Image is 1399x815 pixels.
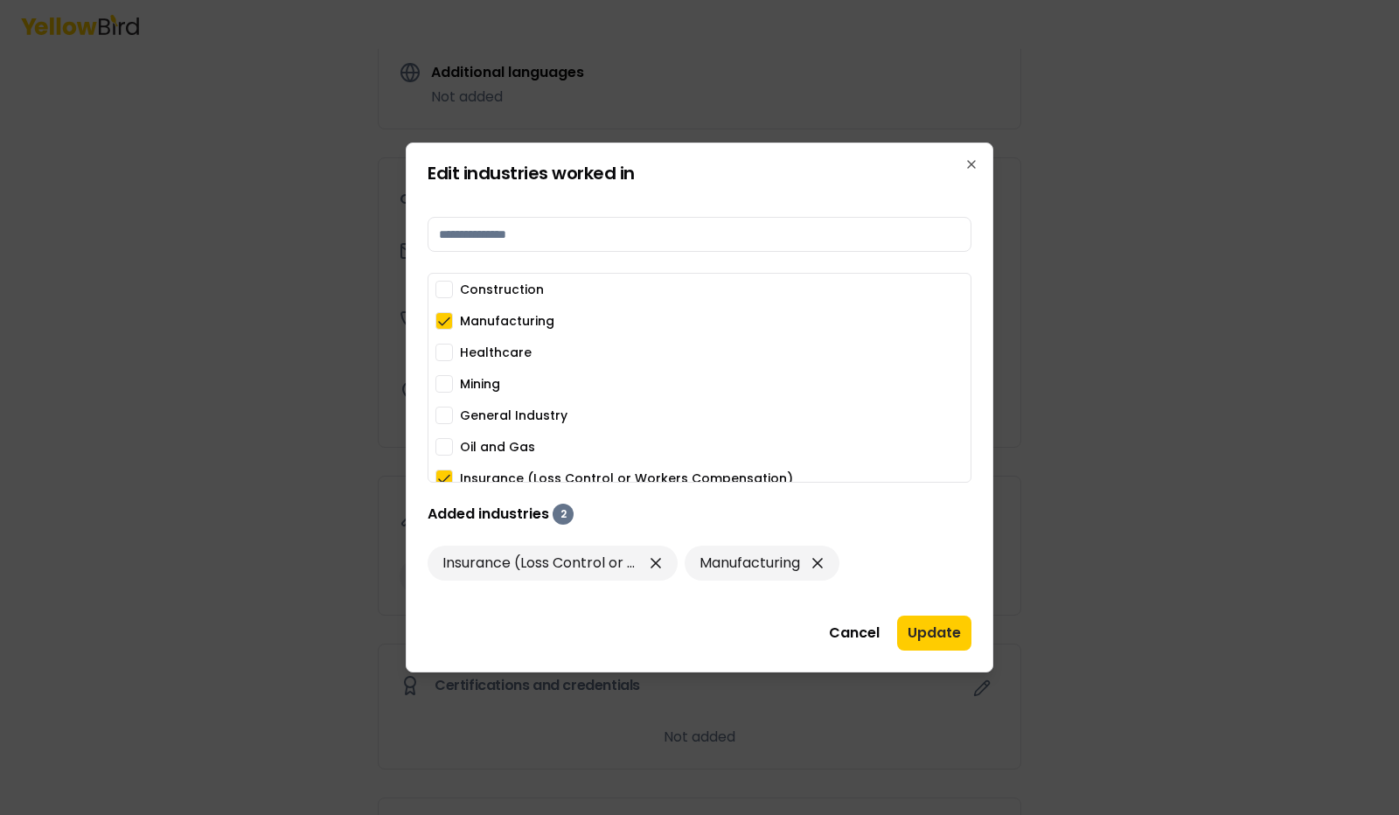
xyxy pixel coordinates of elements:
div: Manufacturing [685,546,839,581]
label: Insurance (Loss Control or Workers Compensation) [460,472,793,484]
div: Insurance (Loss Control or Workers Compensation) [428,546,678,581]
label: Oil and Gas [460,441,535,453]
h2: Edit industries worked in [428,164,971,182]
button: Update [897,616,971,651]
div: 2 [553,504,574,525]
label: Manufacturing [460,315,554,327]
span: Manufacturing [699,553,800,574]
button: Cancel [818,616,890,651]
h3: Added industries [428,504,549,525]
label: Healthcare [460,346,532,359]
label: Mining [460,378,500,390]
label: General Industry [460,409,567,421]
span: Insurance (Loss Control or Workers Compensation) [442,553,638,574]
label: Construction [460,283,544,296]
